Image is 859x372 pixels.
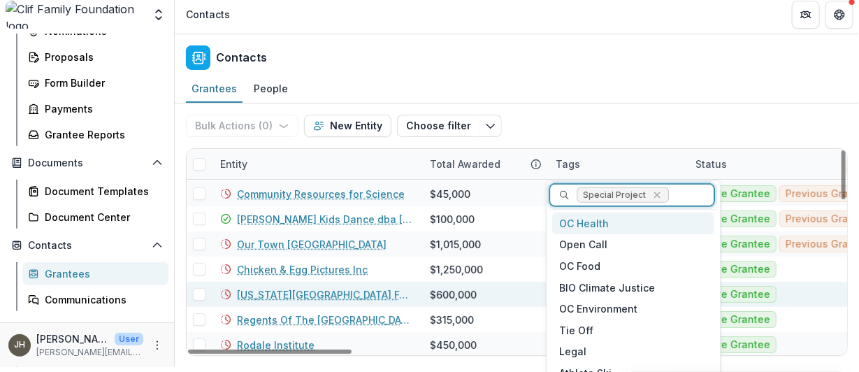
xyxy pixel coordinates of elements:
[22,288,168,311] a: Communications
[22,71,168,94] a: Form Builder
[825,1,853,29] button: Get Help
[237,187,405,201] a: Community Resources for Science
[22,180,168,203] a: Document Templates
[212,157,256,171] div: Entity
[792,1,820,29] button: Partners
[36,331,109,346] p: [PERSON_NAME]
[180,4,236,24] nav: breadcrumb
[28,157,146,169] span: Documents
[650,188,664,202] div: Remove Special Project
[583,190,646,200] span: Special Project
[552,234,714,256] div: Open Call
[6,1,143,29] img: Clif Family Foundation logo
[149,1,168,29] button: Open entity switcher
[6,234,168,257] button: Open Contacts
[698,289,770,301] span: Active Grantee
[430,212,475,227] div: $100,000
[237,287,413,302] a: [US_STATE][GEOGRAPHIC_DATA] Foundation
[45,76,157,90] div: Form Builder
[430,287,477,302] div: $600,000
[421,149,547,179] div: Total Awarded
[45,101,157,116] div: Payments
[212,149,421,179] div: Entity
[430,313,474,327] div: $315,000
[430,187,470,201] div: $45,000
[6,317,168,339] button: Open Data & Reporting
[237,212,413,227] a: [PERSON_NAME] Kids Dance dba [PERSON_NAME] Dance Institute
[28,240,146,252] span: Contacts
[698,238,770,250] span: Active Grantee
[149,337,166,354] button: More
[186,115,298,137] button: Bulk Actions (0)
[45,127,157,142] div: Grantee Reports
[36,346,143,359] p: [PERSON_NAME][EMAIL_ADDRESS][DOMAIN_NAME]
[552,320,714,341] div: Tie Off
[248,78,294,99] div: People
[237,313,413,327] a: Regents Of The [GEOGRAPHIC_DATA][US_STATE]
[479,115,502,137] button: Toggle menu
[552,298,714,320] div: OC Environment
[14,341,25,350] div: Jennifer Herman
[698,339,770,351] span: Active Grantee
[421,157,509,171] div: Total Awarded
[6,152,168,174] button: Open Documents
[698,264,770,276] span: Active Grantee
[248,76,294,103] a: People
[22,123,168,146] a: Grantee Reports
[547,157,589,171] div: Tags
[45,50,157,64] div: Proposals
[186,7,230,22] div: Contacts
[237,237,387,252] a: Our Town [GEOGRAPHIC_DATA]
[22,206,168,229] a: Document Center
[22,262,168,285] a: Grantees
[186,76,243,103] a: Grantees
[45,266,157,281] div: Grantees
[45,184,157,199] div: Document Templates
[115,333,143,345] p: User
[186,78,243,99] div: Grantees
[45,210,157,224] div: Document Center
[22,45,168,69] a: Proposals
[547,149,687,179] div: Tags
[698,188,770,200] span: Active Grantee
[430,262,483,277] div: $1,250,000
[304,115,391,137] button: New Entity
[430,237,481,252] div: $1,015,000
[45,292,157,307] div: Communications
[22,97,168,120] a: Payments
[430,338,477,352] div: $450,000
[397,115,479,137] button: Choose filter
[698,314,770,326] span: Active Grantee
[552,341,714,363] div: Legal
[552,255,714,277] div: OC Food
[216,51,267,64] h2: Contacts
[237,338,315,352] a: Rodale Institute
[552,277,714,299] div: BIO Climate Justice
[237,262,368,277] a: Chicken & Egg Pictures Inc
[552,213,714,234] div: OC Health
[698,213,770,225] span: Active Grantee
[687,157,735,171] div: Status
